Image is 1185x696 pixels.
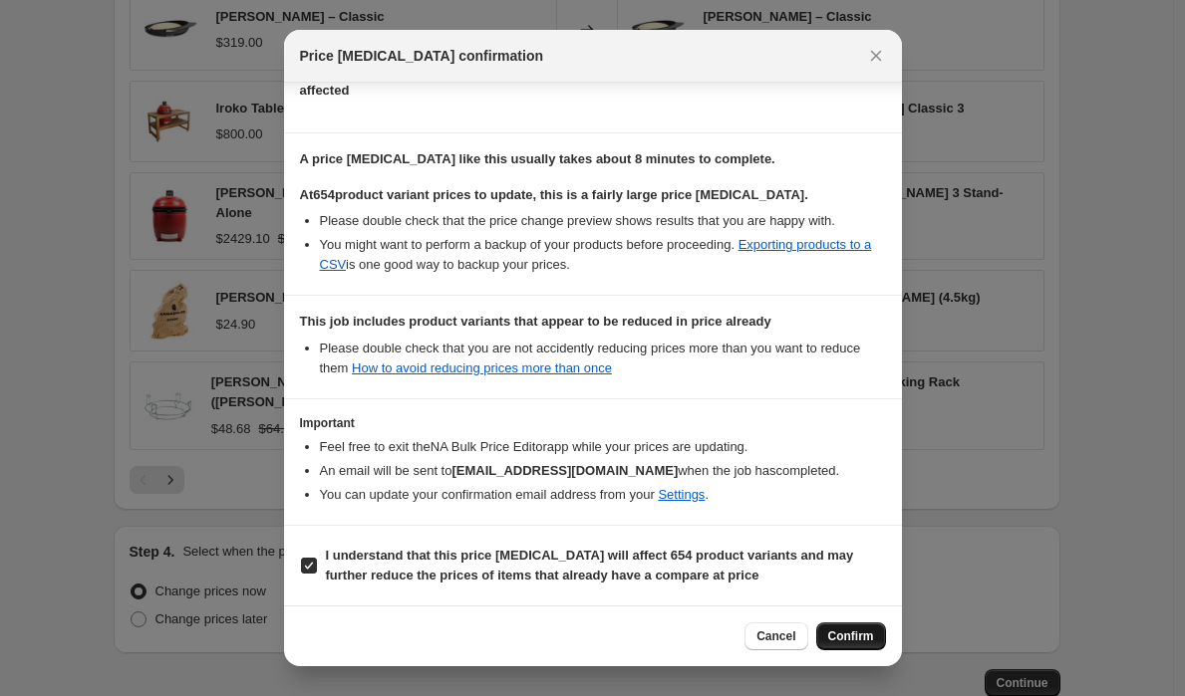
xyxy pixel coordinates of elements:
a: Settings [658,487,705,502]
button: Close [862,42,890,70]
li: You can update your confirmation email address from your . [320,485,886,505]
b: I understand that this price [MEDICAL_DATA] will affect 654 product variants and may further redu... [326,548,854,582]
b: [EMAIL_ADDRESS][DOMAIN_NAME] [451,463,678,478]
h3: Important [300,415,886,431]
li: An email will be sent to when the job has completed . [320,461,886,481]
li: You might want to perform a backup of your products before proceeding. is one good way to backup ... [320,235,886,275]
li: Please double check that you are not accidently reducing prices more than you want to reduce them [320,339,886,378]
li: Please double check that the price change preview shows results that you are happy with. [320,211,886,231]
a: How to avoid reducing prices more than once [352,360,612,375]
b: At 654 product variant prices to update, this is a fairly large price [MEDICAL_DATA]. [300,187,808,202]
span: Confirm [828,628,874,644]
b: This job includes product variants that appear to be reduced in price already [300,314,771,329]
li: Feel free to exit the NA Bulk Price Editor app while your prices are updating. [320,437,886,457]
button: Confirm [816,622,886,650]
span: Price [MEDICAL_DATA] confirmation [300,46,544,66]
b: A price [MEDICAL_DATA] like this usually takes about 8 minutes to complete. [300,151,775,166]
button: Cancel [744,622,807,650]
span: Cancel [756,628,795,644]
